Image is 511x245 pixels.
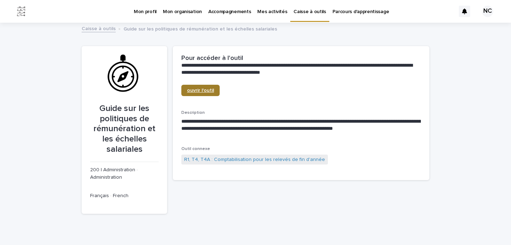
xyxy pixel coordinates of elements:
[90,192,159,200] p: Français · French
[82,24,116,32] a: Caisse à outils
[181,85,220,96] a: ouvrir l'outil
[14,4,28,18] img: Jx8JiDZqSLW7pnA6nIo1
[187,88,214,93] span: ouvrir l'outil
[181,55,243,62] h2: Pour accéder à l'outil
[123,24,277,32] p: Guide sur les politiques de rémunération et les échelles salariales
[181,111,205,115] span: Description
[184,156,325,163] a: R1, T4, T4A : Comptabilisation pour les relevés de fin d'année
[90,104,159,155] p: Guide sur les politiques de rémunération et les échelles salariales
[181,147,210,151] span: Outil connexe
[482,6,493,17] div: NC
[90,166,159,181] p: 200 | Administration · Administration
